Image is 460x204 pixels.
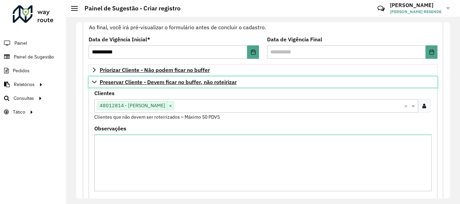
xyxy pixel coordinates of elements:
span: Painel de Sugestão [14,53,54,60]
span: 48012814 - [PERSON_NAME] [98,101,167,110]
span: Consultas [13,95,34,102]
span: Relatórios [14,81,35,88]
h2: Painel de Sugestão - Criar registro [78,5,180,12]
label: Observações [94,124,126,132]
span: Priorizar Cliente - Não podem ficar no buffer [100,67,210,73]
button: Choose Date [247,45,259,59]
span: Preservar Cliente - Devem ficar no buffer, não roteirizar [100,79,237,85]
span: [PERSON_NAME] RESENDE [390,9,441,15]
label: Data de Vigência Final [267,35,322,43]
div: Preservar Cliente - Devem ficar no buffer, não roteirizar [89,88,437,200]
label: Clientes [94,89,114,97]
a: Contato Rápido [374,1,388,16]
span: Tático [13,109,25,116]
h3: [PERSON_NAME] [390,2,441,8]
span: Pedidos [13,67,30,74]
a: Preservar Cliente - Devem ficar no buffer, não roteirizar [89,76,437,88]
span: × [167,102,174,110]
button: Choose Date [426,45,437,59]
span: Clear all [404,102,410,110]
small: Clientes que não devem ser roteirizados – Máximo 50 PDVS [94,114,220,120]
label: Data de Vigência Inicial [89,35,150,43]
span: Painel [14,40,27,47]
a: Priorizar Cliente - Não podem ficar no buffer [89,64,437,76]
